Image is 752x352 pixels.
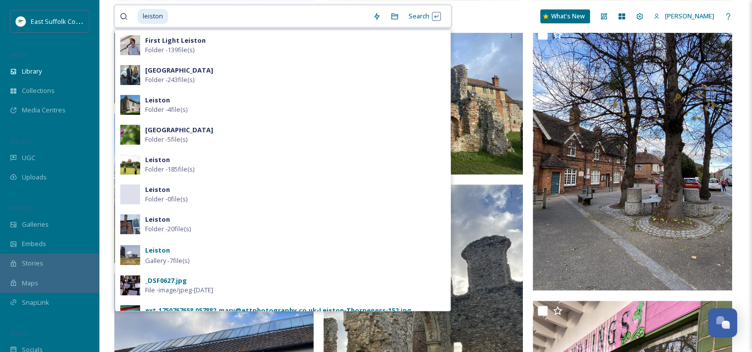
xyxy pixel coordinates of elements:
[22,153,35,163] span: UGC
[10,330,30,337] span: SOCIALS
[138,9,168,23] span: leiston
[22,298,49,307] span: SnapLink
[120,214,140,234] img: 9b283a8e-ecaf-464a-b0f1-d8f0194255a7.jpg
[10,51,27,59] span: MEDIA
[120,65,140,85] img: e6d98a2b-42a5-4d48-8a1d-013b11152661.jpg
[540,9,590,23] a: What's New
[10,138,31,145] span: COLLECT
[145,36,206,45] strong: First Light Leiston
[145,165,194,174] span: Folder - 185 file(s)
[120,95,140,115] img: 84890c0b-70d6-4d7b-ba2b-15f0d5e566e5.jpg
[145,45,194,55] span: Folder - 139 file(s)
[145,276,187,285] div: _DSF0627.jpg
[145,155,170,164] strong: Leiston
[31,16,89,26] span: East Suffolk Council
[145,256,189,265] span: Gallery - 7 file(s)
[145,66,213,75] strong: [GEOGRAPHIC_DATA]
[22,259,43,268] span: Stories
[22,86,55,95] span: Collections
[708,308,737,337] button: Open Chat
[649,6,719,26] a: [PERSON_NAME]
[145,135,187,144] span: Folder - 5 file(s)
[22,278,38,288] span: Maps
[22,173,47,182] span: Uploads
[145,306,412,315] div: ext_1750767658.057882_mary@ettphotography.co.uk-Leiston-Thorpeness-152.jpg
[120,155,140,175] img: e4d92813-ad8c-42aa-b8a7-20f07af2da62.jpg
[145,95,170,104] strong: Leiston
[16,16,26,26] img: ESC%20Logo.png
[22,67,42,76] span: Library
[22,220,49,229] span: Galleries
[533,25,732,290] img: IMG_3774.HEIC
[145,125,213,134] strong: [GEOGRAPHIC_DATA]
[120,275,140,295] img: 17a6b021-1168-4975-99d1-d0a0fb1f5239.jpg
[145,215,170,224] strong: Leiston
[145,105,187,114] span: Folder - 4 file(s)
[22,105,66,115] span: Media Centres
[145,246,170,255] strong: Leiston
[120,245,140,265] img: e3b8c678-7746-4d00-a74f-ae320e7aba26.jpg
[145,185,170,194] strong: Leiston
[145,194,187,204] span: Folder - 0 file(s)
[120,35,140,55] img: 0da96b4d-b0d3-4d71-834f-2df276d3d48b.jpg
[120,305,140,325] img: fc4d0e12-68b8-4c2a-986c-748877ce2b1d.jpg
[120,125,140,145] img: 4a0e676d-4467-4d6c-907e-34afc5414a21.jpg
[145,75,194,85] span: Folder - 243 file(s)
[404,6,446,26] div: Search
[665,11,714,20] span: [PERSON_NAME]
[114,113,314,263] img: IMG_6057.HEIC
[22,239,46,249] span: Embeds
[145,285,213,295] span: File - image/jpeg - [DATE]
[145,224,191,234] span: Folder - 20 file(s)
[10,204,33,212] span: WIDGETS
